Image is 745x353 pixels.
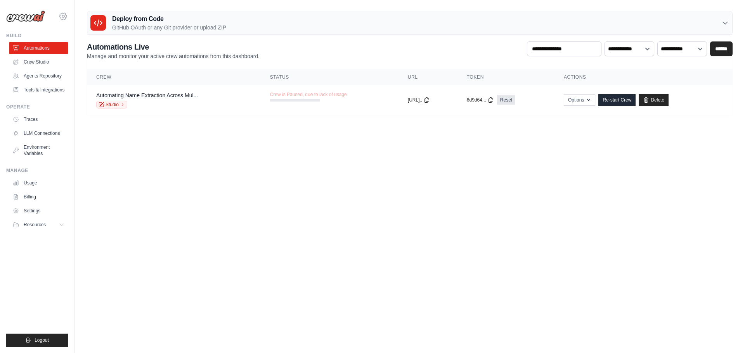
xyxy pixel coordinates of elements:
th: Token [457,69,554,85]
a: Agents Repository [9,70,68,82]
button: Resources [9,219,68,231]
iframe: Chat Widget [706,316,745,353]
th: Actions [554,69,733,85]
a: Traces [9,113,68,126]
a: Re-start Crew [598,94,636,106]
a: Reset [497,95,515,105]
th: Status [261,69,398,85]
a: Studio [96,101,127,108]
div: Build [6,33,68,39]
span: Logout [35,337,49,343]
span: Resources [24,222,46,228]
a: Delete [639,94,669,106]
h3: Deploy from Code [112,14,226,24]
a: Billing [9,191,68,203]
a: Automations [9,42,68,54]
span: Crew is Paused, due to lack of usage [270,91,347,98]
button: Logout [6,334,68,347]
p: GitHub OAuth or any Git provider or upload ZIP [112,24,226,31]
a: Environment Variables [9,141,68,160]
th: URL [398,69,457,85]
a: Crew Studio [9,56,68,68]
h2: Automations Live [87,41,260,52]
button: 6d9d64... [467,97,494,103]
th: Crew [87,69,261,85]
a: Usage [9,177,68,189]
div: Operate [6,104,68,110]
img: Logo [6,10,45,22]
a: Tools & Integrations [9,84,68,96]
a: Automating Name Extraction Across Mul... [96,92,198,98]
p: Manage and monitor your active crew automations from this dashboard. [87,52,260,60]
div: Manage [6,167,68,174]
a: LLM Connections [9,127,68,139]
button: Options [564,94,595,106]
a: Settings [9,205,68,217]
